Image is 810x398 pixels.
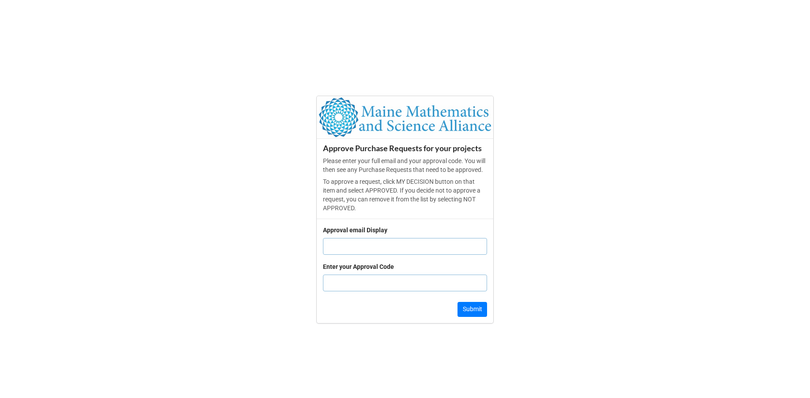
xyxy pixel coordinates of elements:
p: To approve a request, click MY DECISION button on that item and select APPROVED. If you decide no... [323,177,487,212]
p: Please enter your full email and your approval code. You will then see any Purchase Requests that... [323,156,487,174]
div: Enter your Approval Code [323,262,394,272]
div: Approve Purchase Requests for your projects [323,143,487,153]
img: 8ilF4xSWoa%2FMMSA%20for%20web.jpg [317,96,493,138]
div: Approval email Display [323,225,387,235]
button: Submit [457,302,487,317]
